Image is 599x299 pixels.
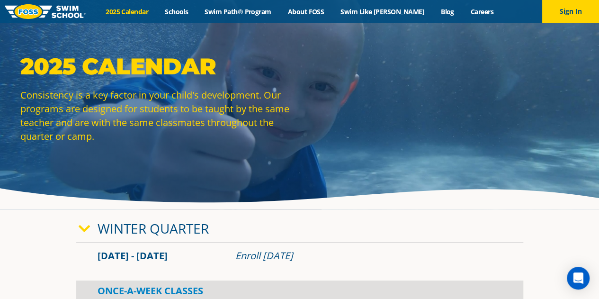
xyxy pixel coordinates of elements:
a: Careers [462,7,501,16]
p: Consistency is a key factor in your child's development. Our programs are designed for students t... [20,88,295,143]
div: Open Intercom Messenger [567,267,590,290]
a: 2025 Calendar [98,7,157,16]
a: Swim Path® Program [197,7,279,16]
a: About FOSS [279,7,332,16]
div: Enroll [DATE] [235,249,502,263]
span: [DATE] - [DATE] [98,249,168,262]
a: Schools [157,7,197,16]
a: Swim Like [PERSON_NAME] [332,7,433,16]
img: FOSS Swim School Logo [5,4,86,19]
a: Winter Quarter [98,219,209,237]
a: Blog [432,7,462,16]
strong: 2025 Calendar [20,53,216,80]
